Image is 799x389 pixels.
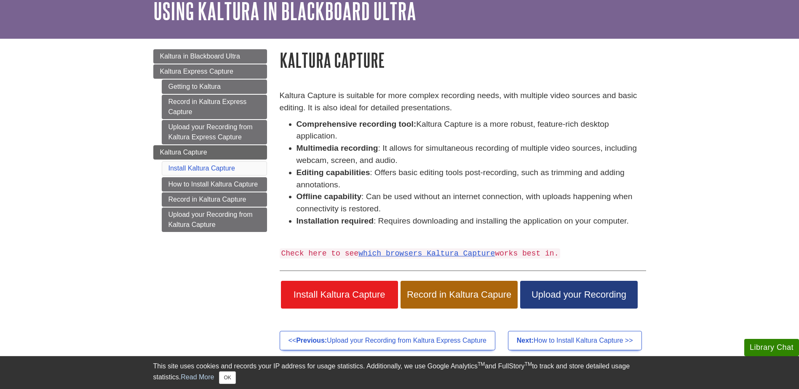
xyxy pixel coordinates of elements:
[744,339,799,356] button: Library Chat
[160,53,240,60] span: Kaltura in Blackboard Ultra
[153,49,267,64] a: Kaltura in Blackboard Ultra
[280,331,495,350] a: <<Previous:Upload your Recording from Kaltura Express Capture
[297,142,646,167] li: : It allows for simultaneous recording of multiple video sources, including webcam, screen, and a...
[401,281,518,309] a: Record in Kaltura Capure
[526,289,631,300] span: Upload your Recording
[296,337,327,344] strong: Previous:
[297,192,362,201] strong: Offline capability
[517,337,534,344] strong: Next:
[297,118,646,143] li: Kaltura Capture is a more robust, feature-rich desktop application.
[162,177,267,192] a: How to Install Kaltura Capture
[280,90,646,114] p: Kaltura Capture is suitable for more complex recording needs, with multiple video sources and bas...
[160,149,207,156] span: Kaltura Capture
[219,371,235,384] button: Close
[297,144,378,152] strong: Multimedia recording
[358,249,495,258] a: which browsers Kaltura Capture
[162,192,267,207] a: Record in Kaltura Capture
[168,165,235,172] a: Install Kaltura Capture
[508,331,642,350] a: Next:How to Install Kaltura Capture >>
[153,49,267,232] div: Guide Page Menu
[525,361,532,367] sup: TM
[297,120,417,128] strong: Comprehensive recording tool:
[297,168,370,177] strong: Editing capabilities
[520,281,637,309] a: Upload your Recording
[153,145,267,160] a: Kaltura Capture
[153,64,267,79] a: Kaltura Express Capture
[162,208,267,232] a: Upload your Recording from Kaltura Capture
[162,95,267,119] a: Record in Kaltura Express Capture
[281,281,398,309] a: Install Kaltura Capture
[287,289,392,300] span: Install Kaltura Capture
[280,248,561,258] code: Check here to see works best in.
[160,68,233,75] span: Kaltura Express Capture
[478,361,485,367] sup: TM
[162,80,267,94] a: Getting to Kaltura
[280,49,646,71] h1: Kaltura Capture
[153,361,646,384] div: This site uses cookies and records your IP address for usage statistics. Additionally, we use Goo...
[162,120,267,144] a: Upload your Recording from Kaltura Express Capture
[297,216,374,225] strong: Installation required
[407,289,511,300] span: Record in Kaltura Capure
[297,215,646,227] li: : Requires downloading and installing the application on your computer.
[297,167,646,191] li: : Offers basic editing tools post-recording, such as trimming and adding annotations.
[297,191,646,215] li: : Can be used without an internet connection, with uploads happening when connectivity is restored.
[181,373,214,381] a: Read More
